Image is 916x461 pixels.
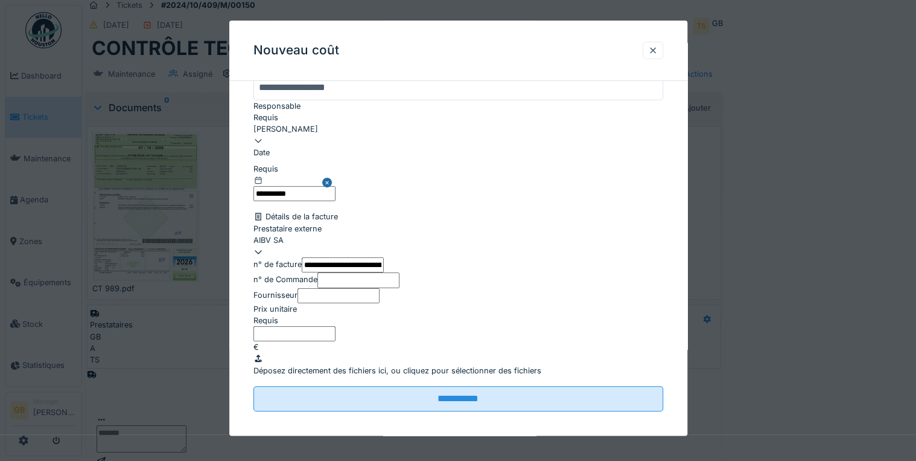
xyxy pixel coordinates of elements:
label: n° de facture [253,259,302,270]
div: € [253,342,663,353]
label: Fournisseur [253,289,297,301]
label: Date [253,147,270,158]
button: Close [322,163,336,202]
h3: Nouveau coût [253,43,339,58]
div: Requis [253,163,336,175]
p: Déposez directement des fichiers ici, ou cliquez pour sélectionner des fichiers [253,365,663,376]
div: AIBV SA [253,234,663,246]
div: Requis [253,112,663,123]
label: Prestataire externe [253,223,322,234]
div: Détails de la facture [253,211,663,223]
label: Prix unitaire [253,303,297,315]
label: Responsable [253,100,301,112]
label: n° de Commande [253,274,317,286]
div: Requis [253,315,663,326]
div: [PERSON_NAME] [253,124,663,135]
